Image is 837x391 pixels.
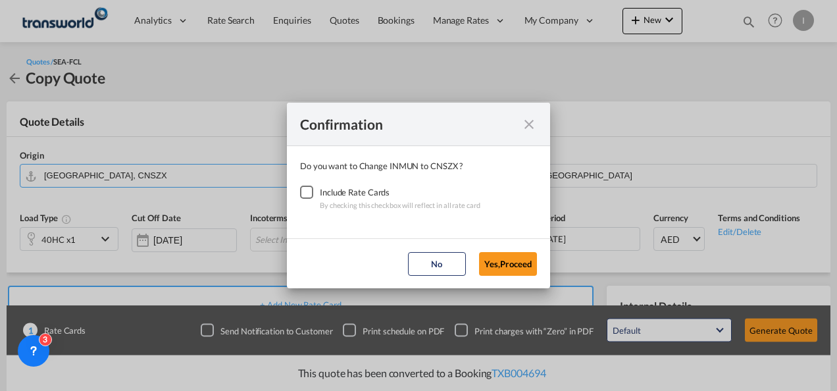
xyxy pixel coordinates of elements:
md-icon: icon-close fg-AAA8AD cursor [521,117,537,132]
div: Do you want to Change INMUN to CNSZX ? [300,159,537,172]
div: Include Rate Cards [320,186,480,199]
md-dialog: Confirmation Do you ... [287,103,550,288]
md-checkbox: Checkbox No Ink [300,186,320,199]
div: Confirmation [300,116,513,132]
div: By checking this checkbox will reflect in all rate card [320,199,480,212]
button: No [408,252,466,276]
button: Yes,Proceed [479,252,537,276]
